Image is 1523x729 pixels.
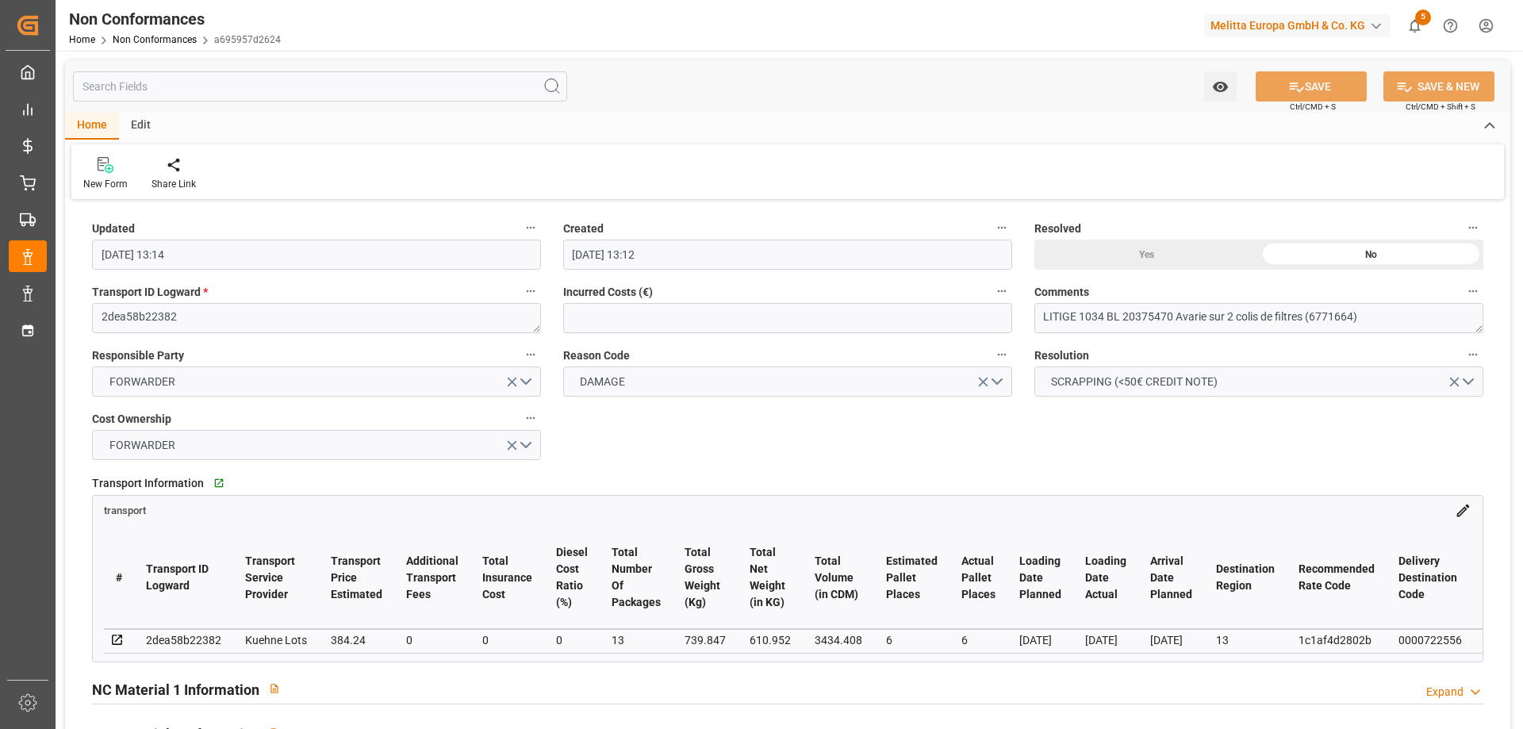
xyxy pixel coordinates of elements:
div: 2dea58b22382 [146,631,221,650]
button: open menu [563,366,1012,397]
div: Edit [119,113,163,140]
span: Comments [1034,284,1089,301]
th: Total Insurance Cost [470,527,544,629]
span: Transport Information [92,475,204,492]
button: Cost Ownership [520,408,541,428]
th: Diesel Cost Ratio (%) [544,527,600,629]
span: Updated [92,221,135,237]
div: 13 [612,631,661,650]
th: Total Net Weight (in KG) [738,527,803,629]
div: New Form [83,177,128,191]
div: Kuehne Lots [245,631,307,650]
h2: NC Material 1 Information [92,679,259,700]
th: Transport Price Estimated [319,527,394,629]
div: [DATE] [1150,631,1192,650]
button: Incurred Costs (€) [992,281,1012,301]
div: Non Conformances [69,7,281,31]
div: 6 [886,631,938,650]
div: Melitta Europa GmbH & Co. KG [1204,14,1391,37]
span: transport [104,505,146,516]
div: Home [65,113,119,140]
input: DD-MM-YYYY HH:MM [92,240,541,270]
span: Created [563,221,604,237]
th: Loading Date Planned [1007,527,1073,629]
th: Actual Pallet Places [949,527,1007,629]
button: Resolution [1463,344,1483,365]
span: SCRAPPING (<50€ CREDIT NOTE) [1043,374,1226,390]
button: Help Center [1433,8,1468,44]
textarea: 2dea58b22382 [92,303,541,333]
span: FORWARDER [102,374,183,390]
button: Responsible Party [520,344,541,365]
th: # [104,527,134,629]
button: Reason Code [992,344,1012,365]
th: Transport ID Logward [134,527,233,629]
span: Ctrl/CMD + Shift + S [1406,101,1475,113]
th: Transport Service Provider [233,527,319,629]
button: open menu [92,430,541,460]
button: show 5 new notifications [1397,8,1433,44]
span: FORWARDER [102,437,183,454]
input: DD-MM-YYYY HH:MM [563,240,1012,270]
div: No [1259,240,1483,270]
span: Incurred Costs (€) [563,284,653,301]
button: SAVE & NEW [1383,71,1494,102]
div: 0000722556 [1398,631,1462,650]
button: Comments [1463,281,1483,301]
div: [DATE] [1085,631,1126,650]
div: 739.847 [685,631,726,650]
div: 6 [961,631,996,650]
th: Estimated Pallet Places [874,527,949,629]
div: Share Link [152,177,196,191]
button: Created [992,217,1012,238]
span: Transport ID Logward [92,284,208,301]
div: 3434.408 [815,631,862,650]
span: Cost Ownership [92,411,171,428]
div: 0 [556,631,588,650]
th: Delivery Destination Code [1387,527,1474,629]
textarea: LITIGE 1034 BL 20375470 Avarie sur 2 colis de filtres (6771664) [1034,303,1483,333]
button: SAVE [1256,71,1367,102]
div: 0 [482,631,532,650]
a: Non Conformances [113,34,197,45]
th: Destination Region [1204,527,1287,629]
span: DAMAGE [572,374,633,390]
span: Resolved [1034,221,1081,237]
div: Expand [1426,684,1464,700]
div: [DATE] [1019,631,1061,650]
span: Responsible Party [92,347,184,364]
th: Additional Transport Fees [394,527,470,629]
div: 0 [406,631,458,650]
button: Melitta Europa GmbH & Co. KG [1204,10,1397,40]
th: Loading Date Actual [1073,527,1138,629]
button: open menu [92,366,541,397]
a: transport [104,503,146,516]
button: Transport ID Logward * [520,281,541,301]
button: open menu [1034,366,1483,397]
span: Ctrl/CMD + S [1290,101,1336,113]
div: 384.24 [331,631,382,650]
th: Total Gross Weight (Kg) [673,527,738,629]
th: Arrival Date Planned [1138,527,1204,629]
span: Reason Code [563,347,630,364]
div: Yes [1034,240,1259,270]
button: Resolved [1463,217,1483,238]
th: Total Number Of Packages [600,527,673,629]
th: Recommended Rate Code [1287,527,1387,629]
button: Updated [520,217,541,238]
div: 13 [1216,631,1275,650]
button: open menu [1204,71,1237,102]
button: View description [259,673,290,704]
div: 610.952 [750,631,791,650]
th: Total Volume (in CDM) [803,527,874,629]
div: 1c1af4d2802b [1299,631,1375,650]
input: Search Fields [73,71,567,102]
a: Home [69,34,95,45]
span: 5 [1415,10,1431,25]
span: Resolution [1034,347,1089,364]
